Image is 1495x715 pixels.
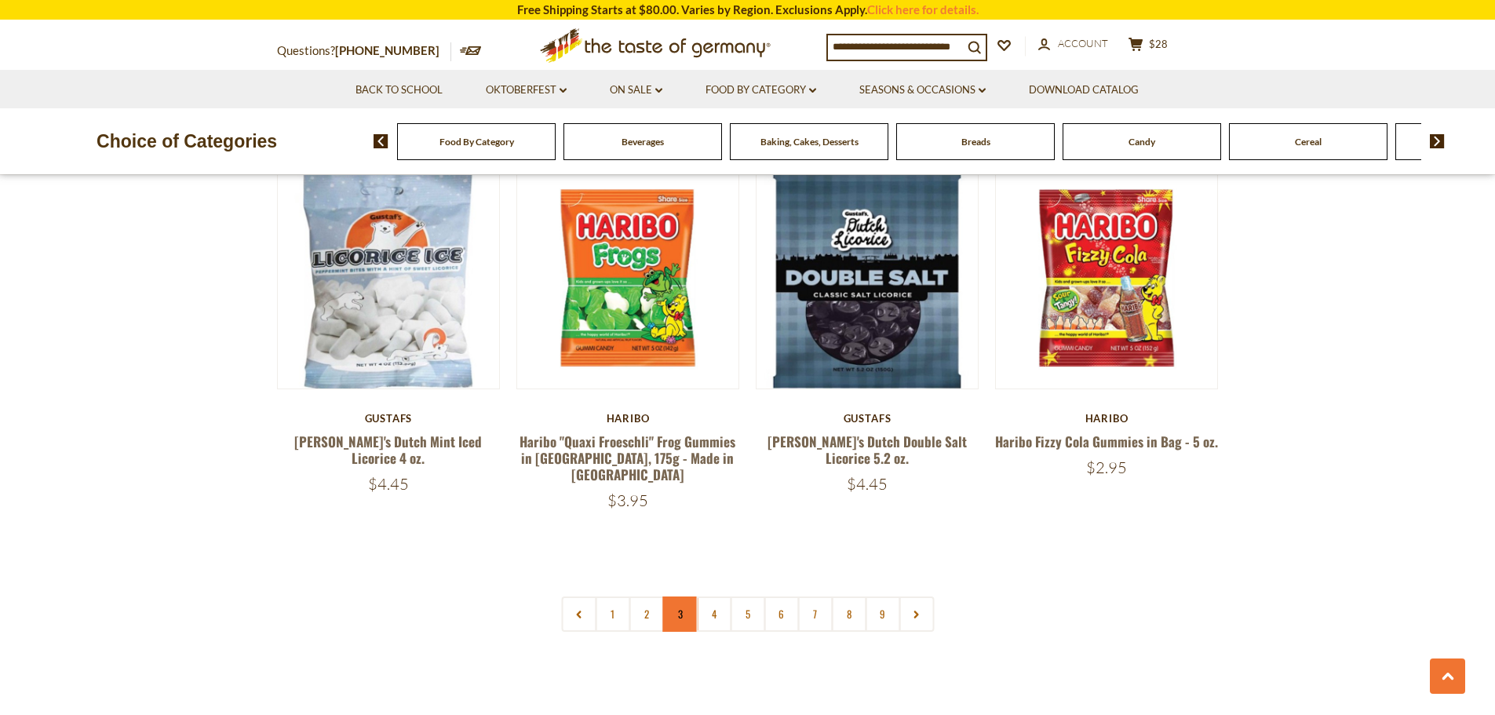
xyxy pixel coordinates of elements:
[356,82,443,99] a: Back to School
[520,432,735,485] a: Haribo "Quaxi Froeschli" Frog Gummies in [GEOGRAPHIC_DATA], 175g - Made in [GEOGRAPHIC_DATA]
[607,491,648,510] span: $3.95
[517,167,739,389] img: Haribo "Quaxi Froeschli" Frog Gummies in Bag, 175g - Made in Germany
[368,474,409,494] span: $4.45
[1038,35,1108,53] a: Account
[995,432,1218,451] a: Haribo Fizzy Cola Gummies in Bag - 5 oz.
[1149,38,1168,50] span: $28
[277,41,451,61] p: Questions?
[867,2,979,16] a: Click here for details.
[859,82,986,99] a: Seasons & Occasions
[516,412,740,425] div: Haribo
[294,432,482,468] a: [PERSON_NAME]'s Dutch Mint Iced Licorice 4 oz.
[486,82,567,99] a: Oktoberfest
[622,136,664,148] a: Beverages
[277,412,501,425] div: Gustafs
[696,596,731,632] a: 4
[996,167,1218,389] img: Haribo Fizzy Cola Gummies in Bag - 5 oz.
[757,167,979,389] img: Gustaf
[1295,136,1322,148] a: Cereal
[1058,37,1108,49] span: Account
[756,412,979,425] div: Gustafs
[847,474,888,494] span: $4.45
[610,82,662,99] a: On Sale
[335,43,439,57] a: [PHONE_NUMBER]
[595,596,630,632] a: 1
[831,596,866,632] a: 8
[865,596,900,632] a: 9
[764,596,799,632] a: 6
[706,82,816,99] a: Food By Category
[662,596,698,632] a: 3
[995,412,1219,425] div: Haribo
[1430,134,1445,148] img: next arrow
[730,596,765,632] a: 5
[374,134,388,148] img: previous arrow
[278,167,500,389] img: Gustaf
[961,136,990,148] a: Breads
[1086,458,1127,477] span: $2.95
[1125,37,1172,57] button: $28
[797,596,833,632] a: 7
[760,136,859,148] a: Baking, Cakes, Desserts
[1129,136,1155,148] a: Candy
[768,432,967,468] a: [PERSON_NAME]'s Dutch Double Salt Licorice 5.2 oz.
[439,136,514,148] a: Food By Category
[629,596,664,632] a: 2
[1029,82,1139,99] a: Download Catalog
